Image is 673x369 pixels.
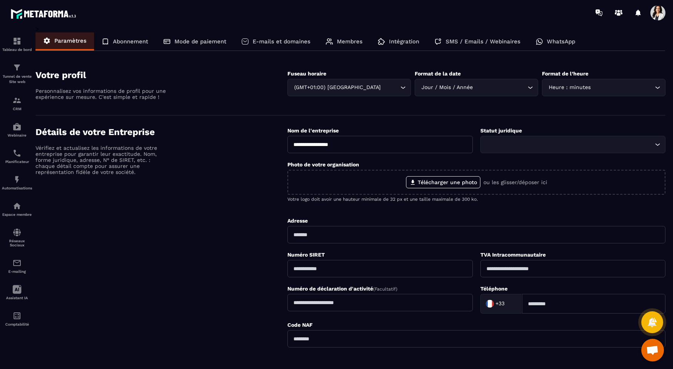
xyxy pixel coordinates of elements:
a: formationformationCRM [2,90,32,117]
img: email [12,258,22,268]
div: Ouvrir le chat [641,339,664,361]
a: accountantaccountantComptabilité [2,306,32,332]
p: Intégration [389,38,419,45]
p: Planificateur [2,160,32,164]
img: Country Flag [482,296,497,311]
p: Personnalisez vos informations de profil pour une expérience sur mesure. C'est simple et rapide ! [36,88,168,100]
label: Statut juridique [480,128,522,134]
label: Télécharger une photo [406,176,480,188]
span: Jour / Mois / Année [420,83,474,92]
p: Automatisations [2,186,32,190]
p: CRM [2,107,32,111]
a: Assistant IA [2,279,32,306]
span: (GMT+01:00) [GEOGRAPHIC_DATA] [292,83,382,92]
input: Search for option [485,140,653,149]
img: automations [12,201,22,211]
label: TVA Intracommunautaire [480,252,546,258]
p: SMS / Emails / Webinaires [446,38,520,45]
a: social-networksocial-networkRéseaux Sociaux [2,222,32,253]
div: Search for option [480,294,522,314]
p: Comptabilité [2,322,32,326]
label: Fuseau horaire [287,71,326,77]
p: E-mails et domaines [253,38,310,45]
p: Webinaire [2,133,32,137]
a: automationsautomationsWebinaire [2,117,32,143]
span: Heure : minutes [547,83,592,92]
input: Search for option [382,83,398,92]
div: Search for option [415,79,538,96]
label: Photo de votre organisation [287,161,359,168]
label: Nom de l'entreprise [287,128,339,134]
span: +33 [495,300,505,307]
p: Membres [337,38,363,45]
p: E-mailing [2,269,32,274]
p: Espace membre [2,212,32,217]
span: (Facultatif) [373,286,397,292]
input: Search for option [592,83,653,92]
p: Réseaux Sociaux [2,239,32,247]
label: Format de l’heure [542,71,588,77]
p: Tunnel de vente Site web [2,74,32,85]
label: Format de la date [415,71,461,77]
img: formation [12,37,22,46]
p: WhatsApp [547,38,575,45]
label: Téléphone [480,286,508,292]
div: Search for option [542,79,665,96]
input: Search for option [506,298,514,309]
a: automationsautomationsEspace membre [2,196,32,222]
img: logo [11,7,79,21]
div: Search for option [480,136,665,153]
img: formation [12,96,22,105]
label: Adresse [287,218,308,224]
img: social-network [12,228,22,237]
img: formation [12,63,22,72]
a: formationformationTableau de bord [2,31,32,57]
p: ou les glisser/déposer ici [483,179,547,185]
p: Paramètres [54,37,86,44]
div: Search for option [287,79,411,96]
p: Abonnement [113,38,148,45]
label: Numéro SIRET [287,252,325,258]
a: formationformationTunnel de vente Site web [2,57,32,90]
label: Code NAF [287,322,313,328]
img: scheduler [12,149,22,158]
p: Assistant IA [2,296,32,300]
img: accountant [12,311,22,320]
input: Search for option [474,83,526,92]
p: Vérifiez et actualisez les informations de votre entreprise pour garantir leur exactitude. Nom, f... [36,145,168,175]
h4: Votre profil [36,70,287,80]
p: Mode de paiement [174,38,226,45]
a: emailemailE-mailing [2,253,32,279]
a: automationsautomationsAutomatisations [2,169,32,196]
p: Tableau de bord [2,48,32,52]
label: Numéro de déclaration d'activité [287,286,397,292]
p: Votre logo doit avoir une hauteur minimale de 32 px et une taille maximale de 300 ko. [287,197,665,202]
img: automations [12,175,22,184]
a: schedulerschedulerPlanificateur [2,143,32,169]
img: automations [12,122,22,131]
h4: Détails de votre Entreprise [36,127,287,137]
